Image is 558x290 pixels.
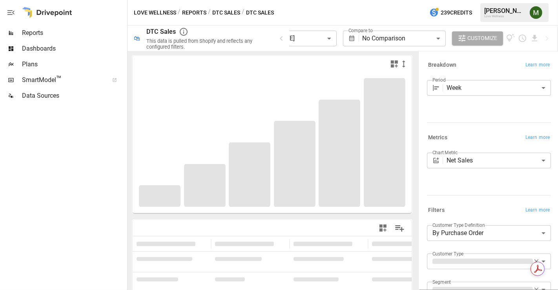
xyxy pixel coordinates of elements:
h6: Metrics [428,133,447,142]
span: Learn more [525,61,550,69]
button: Customize [452,31,503,46]
h6: Filters [428,206,445,215]
div: [DATE] - [DATE] [253,31,336,46]
div: No Comparison [362,31,445,46]
label: Period [432,77,446,83]
button: Schedule report [518,34,527,43]
span: Learn more [525,134,550,142]
label: Chart Metric [432,149,458,156]
div: / [208,8,211,18]
button: Love Wellness [134,8,176,18]
span: SmartModel [22,75,104,85]
div: 🛍 [134,35,140,42]
span: ™ [56,74,62,84]
label: Compare to [348,27,373,34]
label: Segment [432,279,451,285]
div: By Purchase Order [427,225,551,241]
button: Download report [530,34,539,43]
span: Learn more [525,206,550,214]
div: / [178,8,181,18]
button: Sort [353,238,364,249]
img: Meredith Lacasse [530,6,542,19]
div: This data is pulled from Shopify and reflects any configured filters. [146,38,267,50]
span: Plans [22,60,126,69]
div: Net Sales [447,153,551,168]
button: Sort [196,238,207,249]
span: Reports [22,28,126,38]
h6: Breakdown [428,61,456,69]
button: Meredith Lacasse [525,2,547,24]
span: 239 Credits [441,8,472,18]
span: Dashboards [22,44,126,53]
label: Customer Type [432,250,464,257]
div: Love Wellness [484,15,525,18]
div: [PERSON_NAME] [484,7,525,15]
button: 239Credits [426,5,475,20]
div: Week [447,80,551,96]
button: Reports [182,8,206,18]
div: DTC Sales [146,28,176,35]
button: View documentation [506,31,515,46]
div: / [242,8,244,18]
span: Data Sources [22,91,126,100]
label: Customer Type Definition [432,222,485,228]
button: Manage Columns [391,219,408,237]
button: DTC Sales [212,8,240,18]
span: Customize [468,33,498,43]
button: Sort [275,238,286,249]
